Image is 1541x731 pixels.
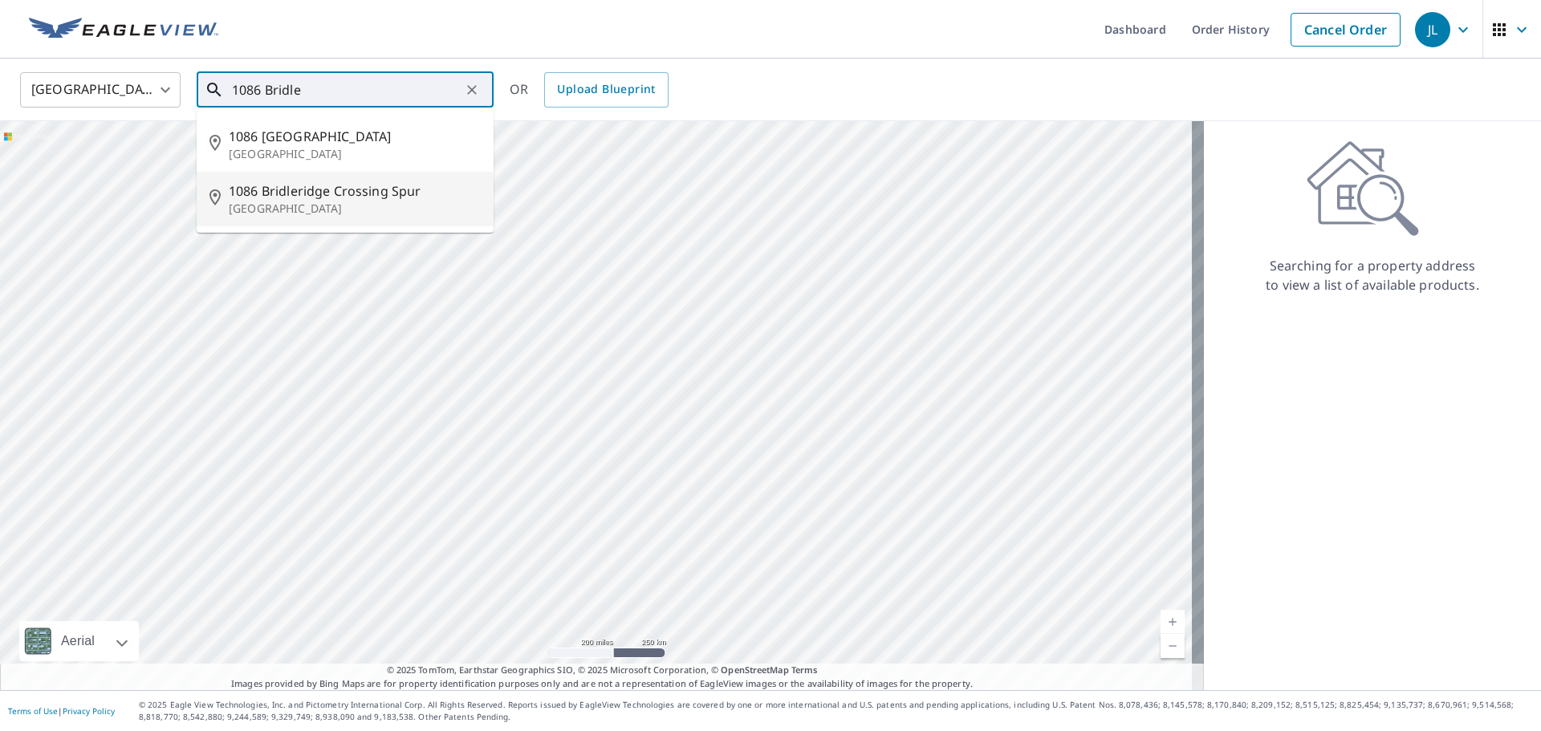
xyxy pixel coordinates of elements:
a: OpenStreetMap [721,664,788,676]
div: JL [1415,12,1450,47]
a: Upload Blueprint [544,72,668,108]
p: | [8,706,115,716]
p: Searching for a property address to view a list of available products. [1265,256,1480,294]
a: Terms of Use [8,705,58,717]
span: 1086 [GEOGRAPHIC_DATA] [229,127,481,146]
div: Aerial [19,621,139,661]
p: © 2025 Eagle View Technologies, Inc. and Pictometry International Corp. All Rights Reserved. Repo... [139,699,1533,723]
a: Cancel Order [1291,13,1401,47]
a: Current Level 5, Zoom In [1161,610,1185,634]
p: [GEOGRAPHIC_DATA] [229,201,481,217]
p: [GEOGRAPHIC_DATA] [229,146,481,162]
input: Search by address or latitude-longitude [232,67,461,112]
div: OR [510,72,669,108]
img: EV Logo [29,18,218,42]
a: Current Level 5, Zoom Out [1161,634,1185,658]
div: [GEOGRAPHIC_DATA] [20,67,181,112]
button: Clear [461,79,483,101]
a: Privacy Policy [63,705,115,717]
div: Aerial [56,621,100,661]
span: Upload Blueprint [557,79,655,99]
span: © 2025 TomTom, Earthstar Geographics SIO, © 2025 Microsoft Corporation, © [387,664,818,677]
a: Terms [791,664,818,676]
span: 1086 Bridleridge Crossing Spur [229,181,481,201]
